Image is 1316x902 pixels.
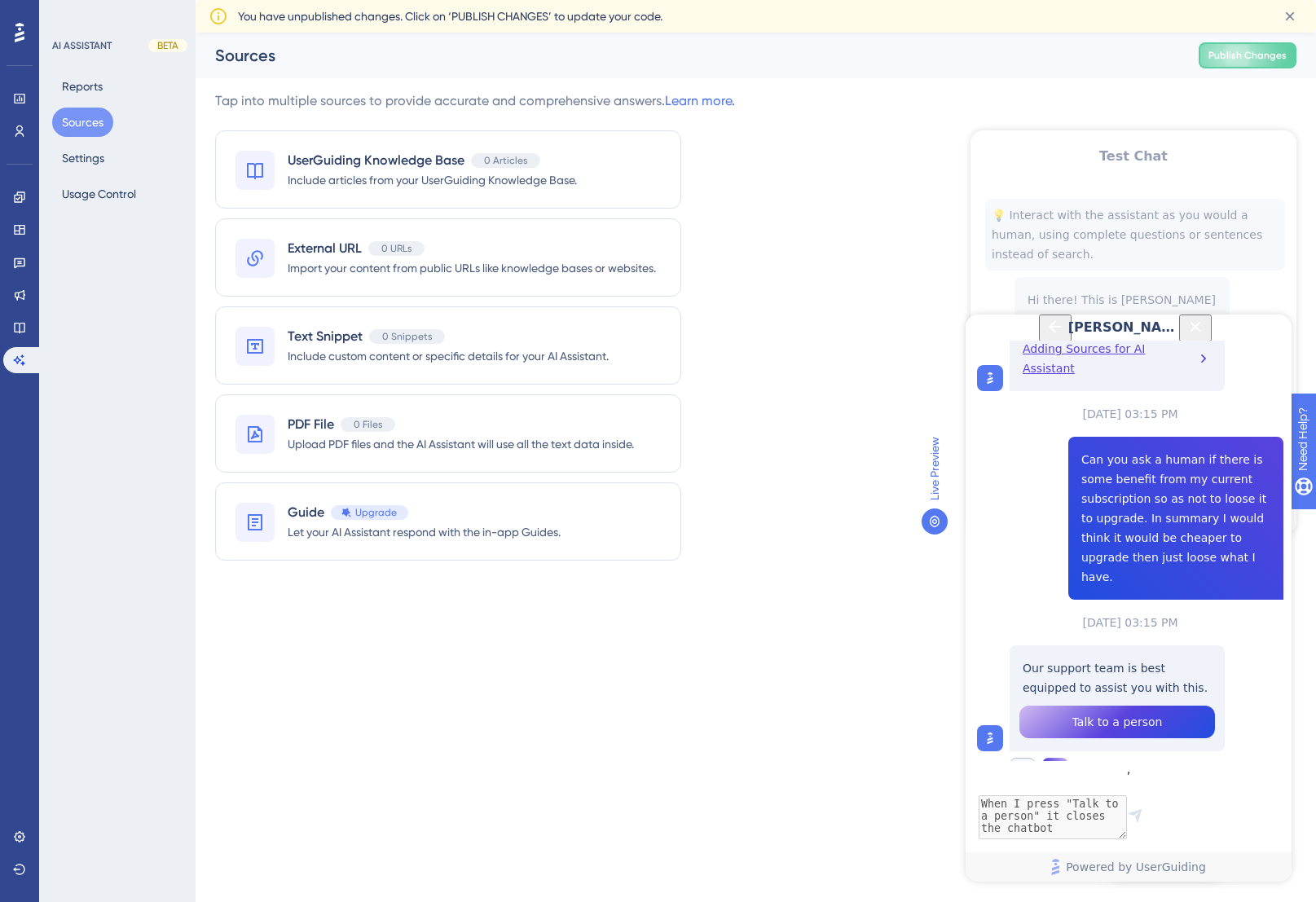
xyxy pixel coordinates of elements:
[288,170,577,190] span: Include articles from your UserGuiding Knowledge Base.
[925,437,944,500] span: Live Preview
[288,239,362,258] span: External URL
[288,327,363,346] span: Text Snippet
[288,503,324,522] span: Guide
[288,258,656,278] span: Import your content from public URLs like knowledge bases or websites.
[382,330,432,343] span: 0 Snippets
[966,315,1292,882] iframe: UserGuiding AI Assistant
[215,91,735,111] div: Tap into multiple sources to provide accurate and comprehensive answers.
[288,434,634,454] span: Upload PDF files and the AI Assistant will use all the text data inside.
[1208,49,1287,62] span: Publish Changes
[288,151,464,170] span: UserGuiding Knowledge Base
[484,154,527,167] span: 0 Articles
[288,346,609,366] span: Include custom content or specific details for your AI Assistant.
[215,44,1158,67] div: Sources
[355,506,397,519] span: Upgrade
[381,242,412,255] span: 0 URLs
[970,130,1296,535] iframe: UserGuiding AI Assistant
[1199,42,1296,68] button: Publish Changes
[238,7,662,26] span: You have unpublished changes. Click on ‘PUBLISH CHANGES’ to update your code.
[288,522,561,542] span: Let your AI Assistant respond with the in-app Guides.
[354,418,382,431] span: 0 Files
[38,4,102,24] span: Need Help?
[665,93,735,108] a: Learn more.
[288,415,334,434] span: PDF File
